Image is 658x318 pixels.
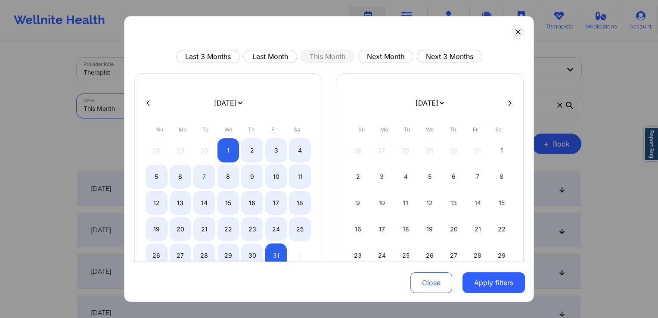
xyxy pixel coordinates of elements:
[347,191,369,215] div: Sun Nov 09 2025
[371,165,393,189] div: Mon Nov 03 2025
[417,50,482,63] button: Next 3 Months
[395,243,417,268] div: Tue Nov 25 2025
[217,165,239,189] div: Wed Oct 08 2025
[265,138,287,162] div: Fri Oct 03 2025
[490,217,512,241] div: Sat Nov 22 2025
[301,50,354,63] button: This Month
[202,126,208,133] abbr: Tuesday
[490,191,512,215] div: Sat Nov 15 2025
[146,165,168,189] div: Sun Oct 05 2025
[157,126,163,133] abbr: Sunday
[358,50,413,63] button: Next Month
[248,126,255,133] abbr: Thursday
[294,126,300,133] abbr: Saturday
[243,50,297,63] button: Last Month
[443,165,465,189] div: Thu Nov 06 2025
[289,138,311,162] div: Sat Oct 04 2025
[347,243,369,268] div: Sun Nov 23 2025
[289,191,311,215] div: Sat Oct 18 2025
[193,165,215,189] div: Tue Oct 07 2025
[217,243,239,268] div: Wed Oct 29 2025
[395,191,417,215] div: Tue Nov 11 2025
[289,217,311,241] div: Sat Oct 25 2025
[490,243,512,268] div: Sat Nov 29 2025
[241,243,263,268] div: Thu Oct 30 2025
[443,243,465,268] div: Thu Nov 27 2025
[404,126,410,133] abbr: Tuesday
[490,165,512,189] div: Sat Nov 08 2025
[265,217,287,241] div: Fri Oct 24 2025
[462,272,525,293] button: Apply filters
[241,165,263,189] div: Thu Oct 09 2025
[467,191,489,215] div: Fri Nov 14 2025
[265,165,287,189] div: Fri Oct 10 2025
[217,138,239,162] div: Wed Oct 01 2025
[467,243,489,268] div: Fri Nov 28 2025
[217,217,239,241] div: Wed Oct 22 2025
[419,217,441,241] div: Wed Nov 19 2025
[371,217,393,241] div: Mon Nov 17 2025
[179,126,186,133] abbr: Monday
[358,126,365,133] abbr: Sunday
[419,243,441,268] div: Wed Nov 26 2025
[467,217,489,241] div: Fri Nov 21 2025
[170,243,192,268] div: Mon Oct 27 2025
[347,165,369,189] div: Sun Nov 02 2025
[443,191,465,215] div: Thu Nov 13 2025
[467,165,489,189] div: Fri Nov 07 2025
[490,138,512,162] div: Sat Nov 01 2025
[265,191,287,215] div: Fri Oct 17 2025
[224,126,232,133] abbr: Wednesday
[289,165,311,189] div: Sat Oct 11 2025
[241,217,263,241] div: Thu Oct 23 2025
[443,217,465,241] div: Thu Nov 20 2025
[170,165,192,189] div: Mon Oct 06 2025
[271,126,276,133] abbr: Friday
[217,191,239,215] div: Wed Oct 15 2025
[241,191,263,215] div: Thu Oct 16 2025
[347,217,369,241] div: Sun Nov 16 2025
[170,217,192,241] div: Mon Oct 20 2025
[193,243,215,268] div: Tue Oct 28 2025
[146,217,168,241] div: Sun Oct 19 2025
[419,165,441,189] div: Wed Nov 05 2025
[193,217,215,241] div: Tue Oct 21 2025
[146,243,168,268] div: Sun Oct 26 2025
[426,126,434,133] abbr: Wednesday
[176,50,240,63] button: Last 3 Months
[395,165,417,189] div: Tue Nov 04 2025
[473,126,478,133] abbr: Friday
[146,191,168,215] div: Sun Oct 12 2025
[193,191,215,215] div: Tue Oct 14 2025
[371,243,393,268] div: Mon Nov 24 2025
[419,191,441,215] div: Wed Nov 12 2025
[371,191,393,215] div: Mon Nov 10 2025
[395,217,417,241] div: Tue Nov 18 2025
[170,191,192,215] div: Mon Oct 13 2025
[450,126,456,133] abbr: Thursday
[495,126,502,133] abbr: Saturday
[241,138,263,162] div: Thu Oct 02 2025
[265,243,287,268] div: Fri Oct 31 2025
[380,126,388,133] abbr: Monday
[410,272,452,293] button: Close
